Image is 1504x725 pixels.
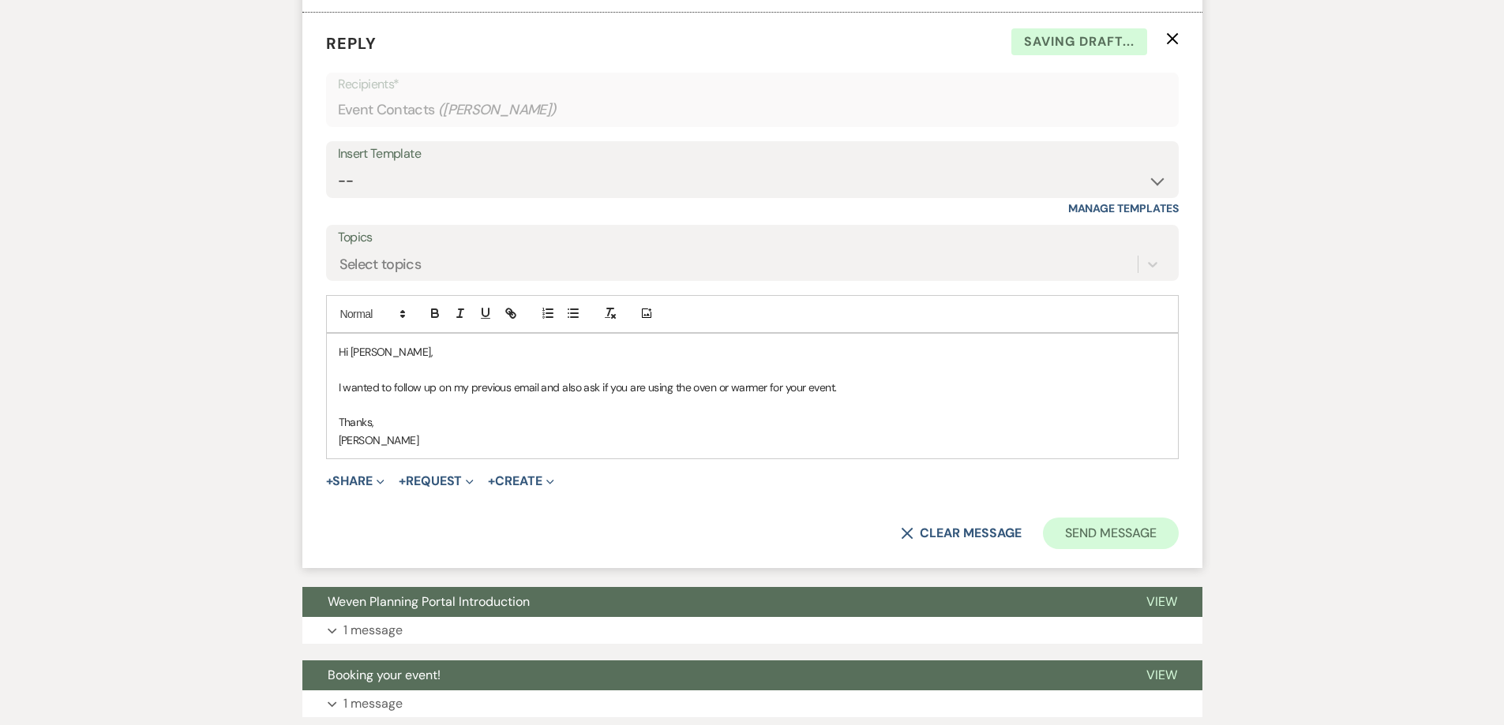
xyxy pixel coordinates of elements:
[399,475,474,488] button: Request
[338,226,1167,249] label: Topics
[338,74,1167,95] p: Recipients*
[399,475,406,488] span: +
[302,690,1202,717] button: 1 message
[488,475,495,488] span: +
[438,99,557,121] span: ( [PERSON_NAME] )
[339,432,1166,449] p: [PERSON_NAME]
[1043,518,1178,549] button: Send Message
[339,253,422,275] div: Select topics
[302,660,1121,690] button: Booking your event!
[302,587,1121,617] button: Weven Planning Portal Introduction
[1068,201,1179,215] a: Manage Templates
[326,475,333,488] span: +
[1146,593,1177,610] span: View
[339,343,1166,361] p: Hi [PERSON_NAME],
[339,379,1166,396] p: I wanted to follow up on my previous email and also ask if you are using the oven or warmer for y...
[326,475,385,488] button: Share
[343,693,403,714] p: 1 message
[488,475,553,488] button: Create
[302,617,1202,644] button: 1 message
[328,667,441,683] span: Booking your event!
[1121,587,1202,617] button: View
[1146,667,1177,683] span: View
[901,527,1021,540] button: Clear message
[339,413,1166,431] p: Thanks,
[328,593,530,610] span: Weven Planning Portal Introduction
[338,95,1167,125] div: Event Contacts
[1121,660,1202,690] button: View
[1011,28,1147,55] span: Saving draft...
[326,33,377,54] span: Reply
[338,143,1167,166] div: Insert Template
[343,620,403,641] p: 1 message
